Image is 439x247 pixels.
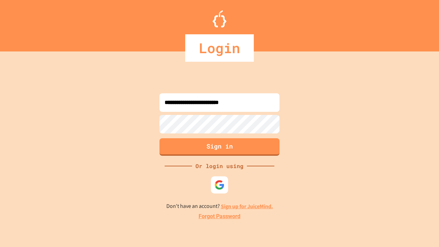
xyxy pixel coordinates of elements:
p: Don't have an account? [166,202,273,211]
button: Sign in [159,138,280,156]
a: Sign up for JuiceMind. [221,203,273,210]
img: Logo.svg [213,10,226,27]
div: Or login using [192,162,247,170]
a: Forgot Password [199,212,240,221]
div: Login [185,34,254,62]
img: google-icon.svg [214,180,225,190]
